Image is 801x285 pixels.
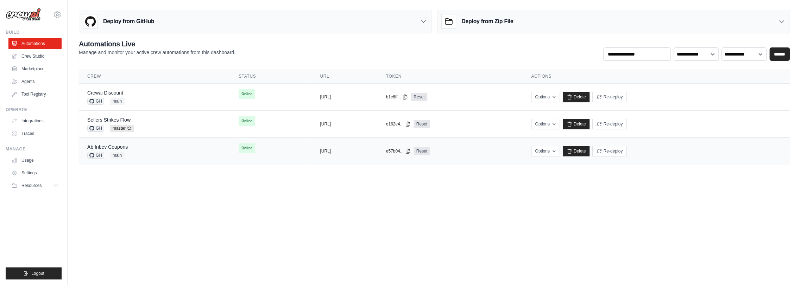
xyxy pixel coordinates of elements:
[531,146,560,156] button: Options
[79,69,230,84] th: Crew
[8,180,62,191] button: Resources
[6,146,62,152] div: Manage
[31,271,44,276] span: Logout
[6,8,41,21] img: Logo
[8,89,62,100] a: Tool Registry
[563,92,590,102] a: Delete
[592,146,626,156] button: Re-deploy
[592,92,626,102] button: Re-deploy
[110,98,125,105] span: main
[21,183,42,188] span: Resources
[531,92,560,102] button: Options
[6,107,62,112] div: Operate
[87,152,104,159] span: GH
[563,119,590,129] a: Delete
[386,148,411,154] button: e57b04...
[87,117,131,123] a: Sellers Strikes Flow
[461,17,513,26] h3: Deploy from Zip File
[83,14,97,28] img: GitHub Logo
[386,121,411,127] button: e162e4...
[311,69,377,84] th: URL
[8,51,62,62] a: Crew Studio
[8,128,62,139] a: Traces
[79,49,235,56] p: Manage and monitor your active crew automations from this dashboard.
[411,93,427,101] a: Reset
[8,155,62,166] a: Usage
[6,30,62,35] div: Build
[110,152,125,159] span: main
[103,17,154,26] h3: Deploy from GitHub
[414,147,430,155] a: Reset
[79,39,235,49] h2: Automations Live
[87,98,104,105] span: GH
[110,125,134,132] span: master
[87,125,104,132] span: GH
[8,38,62,49] a: Automations
[239,89,255,99] span: Online
[386,94,408,100] button: b1c6ff...
[87,144,128,150] a: Ab Inbev Coupons
[531,119,560,129] button: Options
[239,116,255,126] span: Online
[87,90,123,96] a: Crewai Discount
[8,63,62,75] a: Marketplace
[8,115,62,127] a: Integrations
[592,119,626,129] button: Re-deploy
[239,143,255,153] span: Online
[378,69,523,84] th: Token
[563,146,590,156] a: Delete
[523,69,790,84] th: Actions
[230,69,311,84] th: Status
[8,167,62,179] a: Settings
[6,267,62,279] button: Logout
[414,120,430,128] a: Reset
[8,76,62,87] a: Agents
